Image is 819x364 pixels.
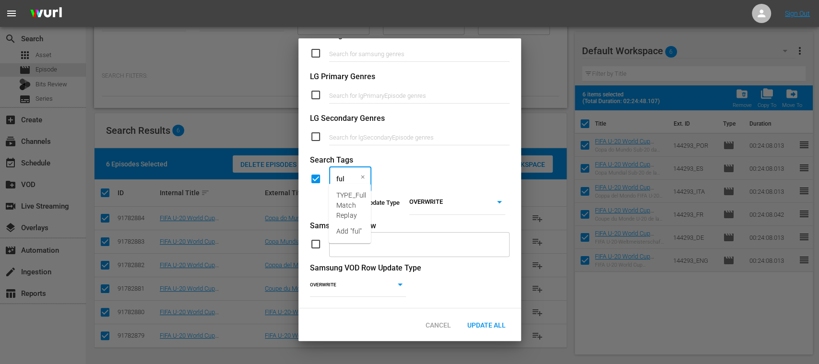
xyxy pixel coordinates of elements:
button: Cancel [417,316,460,333]
div: Samsung VOD Row [310,221,510,232]
a: Sign Out [785,10,810,17]
span: menu [6,8,17,19]
img: ans4CAIJ8jUAAAAAAAAAAAAAAAAAAAAAAAAgQb4GAAAAAAAAAAAAAAAAAAAAAAAAJMjXAAAAAAAAAAAAAAAAAAAAAAAAgAT5G... [23,2,69,25]
div: OVERWRITE [409,196,505,210]
span: TYPE_Full Match Replay [336,190,366,221]
div: OVERWRITE [310,279,406,291]
div: LG Secondary Genres [310,113,510,124]
span: Update All [460,321,513,329]
span: Cancel [418,321,459,329]
span: Add "ful" [336,226,362,236]
div: Samsung VOD Row Update Type [310,263,510,274]
button: Update All [460,316,513,333]
div: Search Tags [310,155,510,166]
button: Clear [358,172,368,182]
div: LG Primary Genres [310,71,510,82]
